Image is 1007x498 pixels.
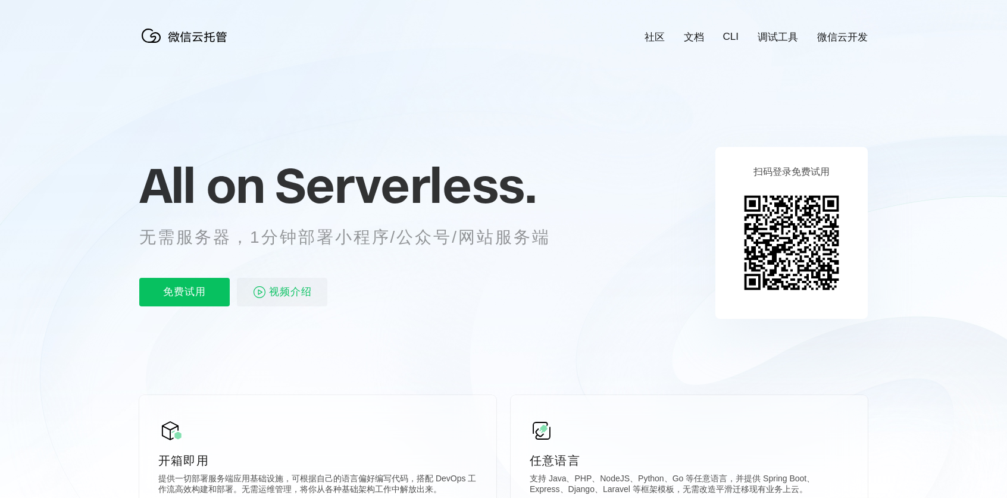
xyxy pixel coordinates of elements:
[252,285,267,299] img: video_play.svg
[758,30,798,44] a: 调试工具
[530,452,849,469] p: 任意语言
[139,225,573,249] p: 无需服务器，1分钟部署小程序/公众号/网站服务端
[139,155,264,215] span: All on
[530,474,849,497] p: 支持 Java、PHP、NodeJS、Python、Go 等任意语言，并提供 Spring Boot、Express、Django、Laravel 等框架模板，无需改造平滑迁移现有业务上云。
[817,30,868,44] a: 微信云开发
[723,31,739,43] a: CLI
[158,474,477,497] p: 提供一切部署服务端应用基础设施，可根据自己的语言偏好编写代码，搭配 DevOps 工作流高效构建和部署。无需运维管理，将你从各种基础架构工作中解放出来。
[645,30,665,44] a: 社区
[753,166,830,178] p: 扫码登录免费试用
[275,155,536,215] span: Serverless.
[684,30,704,44] a: 文档
[269,278,312,306] span: 视频介绍
[139,24,234,48] img: 微信云托管
[139,39,234,49] a: 微信云托管
[139,278,230,306] p: 免费试用
[158,452,477,469] p: 开箱即用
